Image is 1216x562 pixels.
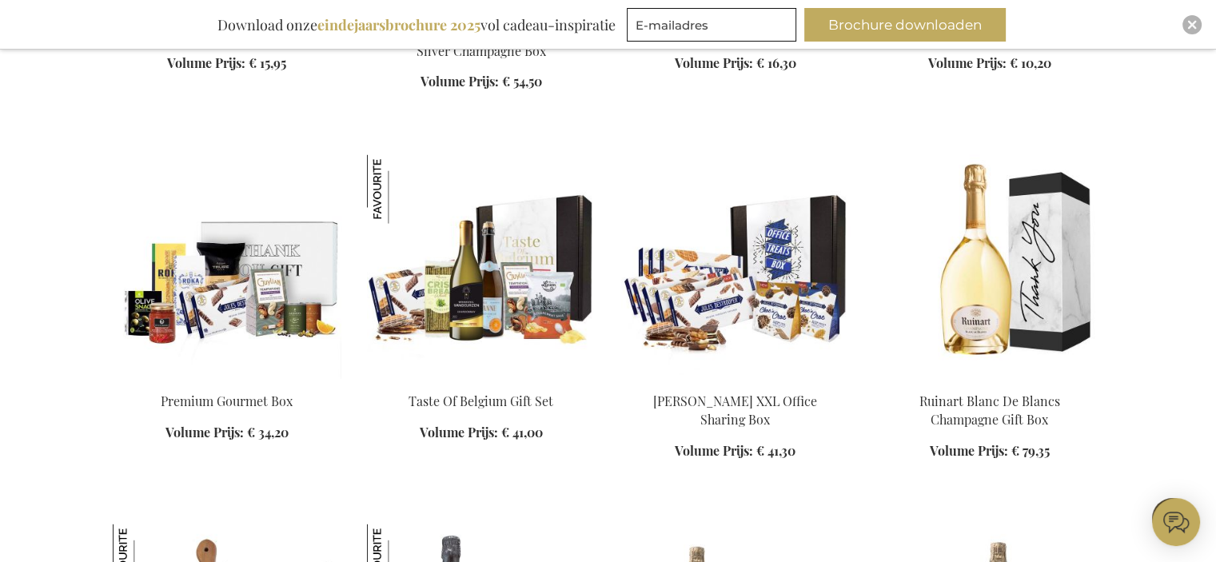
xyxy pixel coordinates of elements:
[675,54,753,71] span: Volume Prijs:
[875,155,1104,379] img: Ruinart Blanc De Blancs Champagne Gift Box
[367,155,596,379] img: Taste Of Belgium Gift Set
[627,8,796,42] input: E-mailadres
[1011,442,1050,459] span: € 79,35
[113,373,341,388] a: Premium Gourmet Box
[627,8,801,46] form: marketing offers and promotions
[210,8,623,42] div: Download onze vol cadeau-inspiratie
[675,442,753,459] span: Volume Prijs:
[756,54,796,71] span: € 16,30
[367,373,596,388] a: Taste Of Belgium Gift Set Taste Of Belgium Gift Set
[875,373,1104,388] a: Ruinart Blanc De Blancs Champagne Gift Box
[421,73,499,90] span: Volume Prijs:
[621,373,850,388] a: Jules Destrooper XXL Office Sharing Box
[675,54,796,73] a: Volume Prijs: € 16,30
[367,155,436,224] img: Taste Of Belgium Gift Set
[167,54,245,71] span: Volume Prijs:
[247,424,289,440] span: € 34,20
[113,155,341,379] img: Premium Gourmet Box
[928,54,1007,71] span: Volume Prijs:
[383,24,580,59] a: [PERSON_NAME] & Pommery Pop Silver Champagne Box
[653,393,817,428] a: [PERSON_NAME] XXL Office Sharing Box
[167,54,286,73] a: Volume Prijs: € 15,95
[804,8,1006,42] button: Brochure downloaden
[919,393,1060,428] a: Ruinart Blanc De Blancs Champagne Gift Box
[930,442,1050,460] a: Volume Prijs: € 79,35
[502,73,542,90] span: € 54,50
[249,54,286,71] span: € 15,95
[165,424,244,440] span: Volume Prijs:
[1152,498,1200,546] iframe: belco-activator-frame
[165,424,289,442] a: Volume Prijs: € 34,20
[675,442,795,460] a: Volume Prijs: € 41,30
[621,155,850,379] img: Jules Destrooper XXL Office Sharing Box
[1187,20,1197,30] img: Close
[1182,15,1202,34] div: Close
[930,442,1008,459] span: Volume Prijs:
[756,442,795,459] span: € 41,30
[317,15,480,34] b: eindejaarsbrochure 2025
[421,73,542,91] a: Volume Prijs: € 54,50
[1010,54,1051,71] span: € 10,20
[928,54,1051,73] a: Volume Prijs: € 10,20
[161,393,293,409] a: Premium Gourmet Box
